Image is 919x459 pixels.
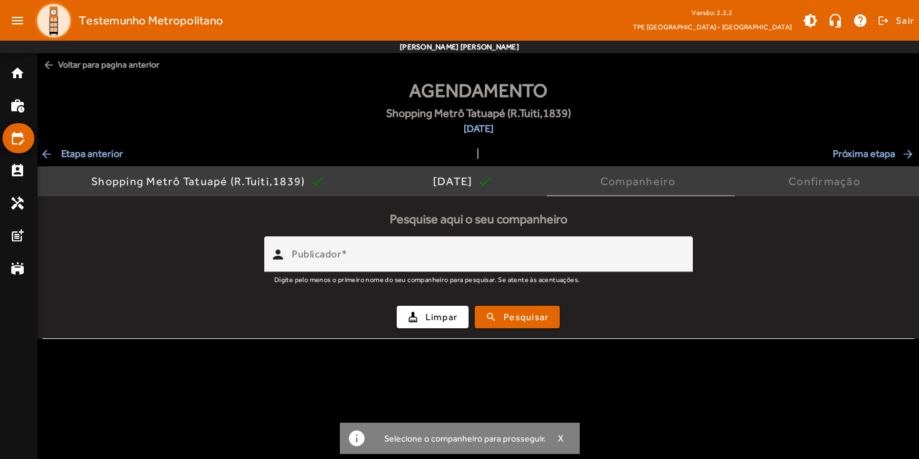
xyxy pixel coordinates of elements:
div: Companheiro [600,175,681,188]
button: X [546,433,577,444]
mat-icon: arrow_back [42,59,55,71]
button: Pesquisar [475,306,560,328]
h5: Pesquise aqui o seu companheiro [42,211,914,226]
div: Confirmação [788,175,865,188]
mat-icon: work_history [10,98,25,113]
mat-icon: stadium [10,261,25,276]
mat-icon: perm_contact_calendar [10,163,25,178]
button: Sair [876,11,914,30]
mat-icon: arrow_back [40,148,55,160]
span: Limpar [425,310,458,325]
span: Sair [896,11,914,31]
mat-icon: check [310,174,325,189]
mat-icon: menu [5,8,30,33]
mat-hint: Digite pelo menos o primeiro nome do seu companheiro para pesquisar. Se atente às acentuações. [274,272,580,286]
span: Etapa anterior [40,146,123,161]
mat-icon: post_add [10,228,25,243]
span: Voltar para pagina anterior [37,53,919,76]
span: TPE [GEOGRAPHIC_DATA] - [GEOGRAPHIC_DATA] [633,21,792,33]
div: Selecione o companheiro para prosseguir. [374,430,546,447]
span: | [477,146,479,161]
a: Testemunho Metropolitano [30,2,223,39]
div: Versão: 2.2.2 [633,5,792,21]
mat-icon: info [347,429,366,448]
mat-icon: arrow_forward [902,148,917,160]
mat-icon: home [10,66,25,81]
span: [DATE] [386,121,571,136]
span: Agendamento [409,76,547,104]
span: Shopping Metrô Tatuapé (R.Tuiti,1839) [386,104,571,121]
div: [DATE] [433,175,478,188]
span: X [558,433,564,444]
button: Limpar [397,306,469,328]
mat-icon: check [477,174,492,189]
span: Próxima etapa [833,146,917,161]
mat-icon: handyman [10,196,25,211]
img: Logo TPE [35,2,72,39]
mat-icon: edit_calendar [10,131,25,146]
mat-icon: person [271,247,286,262]
span: Testemunho Metropolitano [79,11,223,31]
div: Shopping Metrô Tatuapé (R.Tuiti,1839) [91,175,310,188]
mat-label: Publicador [292,248,341,260]
span: Pesquisar [504,310,549,325]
